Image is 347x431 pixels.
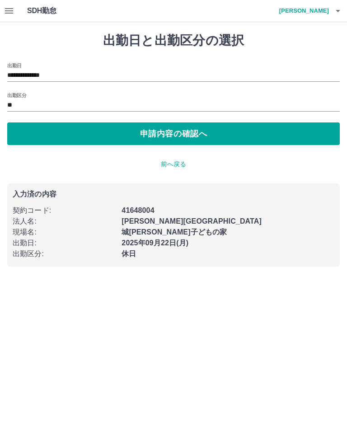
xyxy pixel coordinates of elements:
[13,248,116,259] p: 出勤区分 :
[13,205,116,216] p: 契約コード :
[122,228,227,236] b: 城[PERSON_NAME]子どもの家
[13,238,116,248] p: 出勤日 :
[13,216,116,227] p: 法人名 :
[7,159,340,169] p: 前へ戻る
[122,206,154,214] b: 41648004
[13,227,116,238] p: 現場名 :
[122,217,262,225] b: [PERSON_NAME][GEOGRAPHIC_DATA]
[7,33,340,48] h1: 出勤日と出勤区分の選択
[7,92,26,98] label: 出勤区分
[7,122,340,145] button: 申請内容の確認へ
[122,239,188,247] b: 2025年09月22日(月)
[13,191,334,198] p: 入力済の内容
[122,250,136,258] b: 休日
[7,62,22,69] label: 出勤日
